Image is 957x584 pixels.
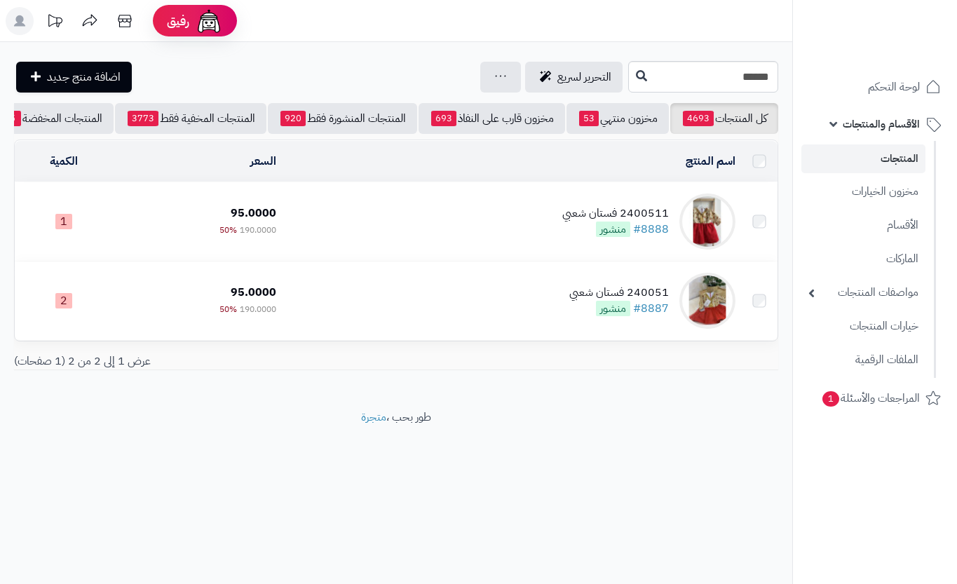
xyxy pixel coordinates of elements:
[670,103,778,134] a: كل المنتجات4693
[419,103,565,134] a: مخزون قارب على النفاذ693
[596,301,630,316] span: منشور
[167,13,189,29] span: رفيق
[219,303,237,315] span: 50%
[868,77,920,97] span: لوحة التحكم
[801,381,949,415] a: المراجعات والأسئلة1
[16,62,132,93] a: اضافة منتج جديد
[801,177,925,207] a: مخزون الخيارات
[566,103,669,134] a: مخزون منتهي53
[250,153,276,170] a: السعر
[801,345,925,375] a: الملفات الرقمية
[50,153,78,170] a: الكمية
[679,273,735,329] img: 240051 فستان شعبي
[801,311,925,341] a: خيارات المنتجات
[579,111,599,126] span: 53
[47,69,121,86] span: اضافة منتج جديد
[562,205,669,222] div: 2400511 فستان شعبي
[686,153,735,170] a: اسم المنتج
[821,388,920,408] span: المراجعات والأسئلة
[801,210,925,240] a: الأقسام
[219,224,237,236] span: 50%
[195,7,223,35] img: ai-face.png
[801,70,949,104] a: لوحة التحكم
[361,409,386,426] a: متجرة
[128,111,158,126] span: 3773
[268,103,417,134] a: المنتجات المنشورة فقط920
[55,293,72,308] span: 2
[633,300,669,317] a: #8887
[683,111,714,126] span: 4693
[801,244,925,274] a: الماركات
[231,205,276,222] span: 95.0000
[115,103,266,134] a: المنتجات المخفية فقط3773
[240,303,276,315] span: 190.0000
[280,111,306,126] span: 920
[4,353,396,369] div: عرض 1 إلى 2 من 2 (1 صفحات)
[596,222,630,237] span: منشور
[679,193,735,250] img: 2400511 فستان شعبي
[231,284,276,301] span: 95.0000
[55,214,72,229] span: 1
[843,114,920,134] span: الأقسام والمنتجات
[525,62,623,93] a: التحرير لسريع
[557,69,611,86] span: التحرير لسريع
[801,144,925,173] a: المنتجات
[431,111,456,126] span: 693
[822,391,839,407] span: 1
[240,224,276,236] span: 190.0000
[37,7,72,39] a: تحديثات المنصة
[633,221,669,238] a: #8888
[569,285,669,301] div: 240051 فستان شعبي
[801,278,925,308] a: مواصفات المنتجات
